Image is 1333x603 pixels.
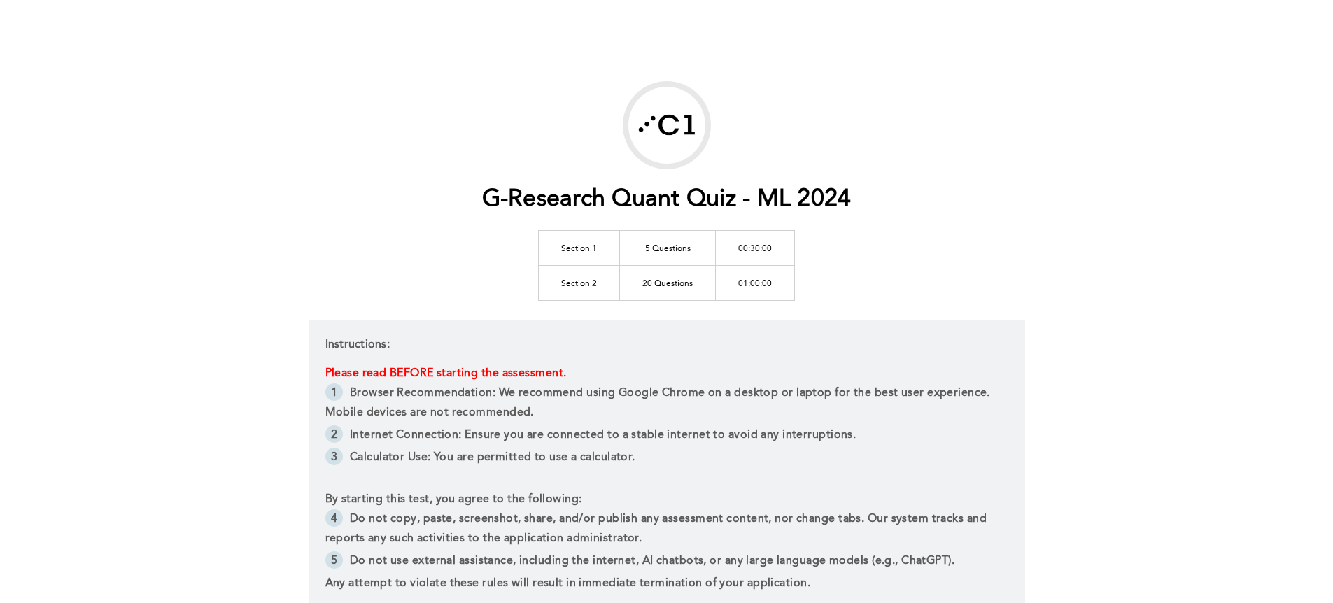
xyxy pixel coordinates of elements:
span: Calculator Use: You are permitted to use a calculator. [350,452,635,463]
h1: G-Research Quant Quiz - ML 2024 [482,185,852,214]
td: 00:30:00 [716,230,795,265]
td: 20 Questions [620,265,716,300]
span: Do not use external assistance, including the internet, AI chatbots, or any large language models... [350,555,954,567]
img: G-Research [628,87,705,164]
span: Internet Connection: Ensure you are connected to a stable internet to avoid any interruptions. [350,430,856,441]
td: 5 Questions [620,230,716,265]
span: Do not copy, paste, screenshot, share, and/or publish any assessment content, nor change tabs. Ou... [325,513,990,544]
td: Section 2 [539,265,620,300]
span: Browser Recommendation: We recommend using Google Chrome on a desktop or laptop for the best user... [325,388,994,418]
td: 01:00:00 [716,265,795,300]
span: Any attempt to violate these rules will result in immediate termination of your application. [325,578,810,589]
span: Please read BEFORE starting the assessment. [325,368,567,379]
td: Section 1 [539,230,620,265]
span: By starting this test, you agree to the following: [325,494,582,505]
